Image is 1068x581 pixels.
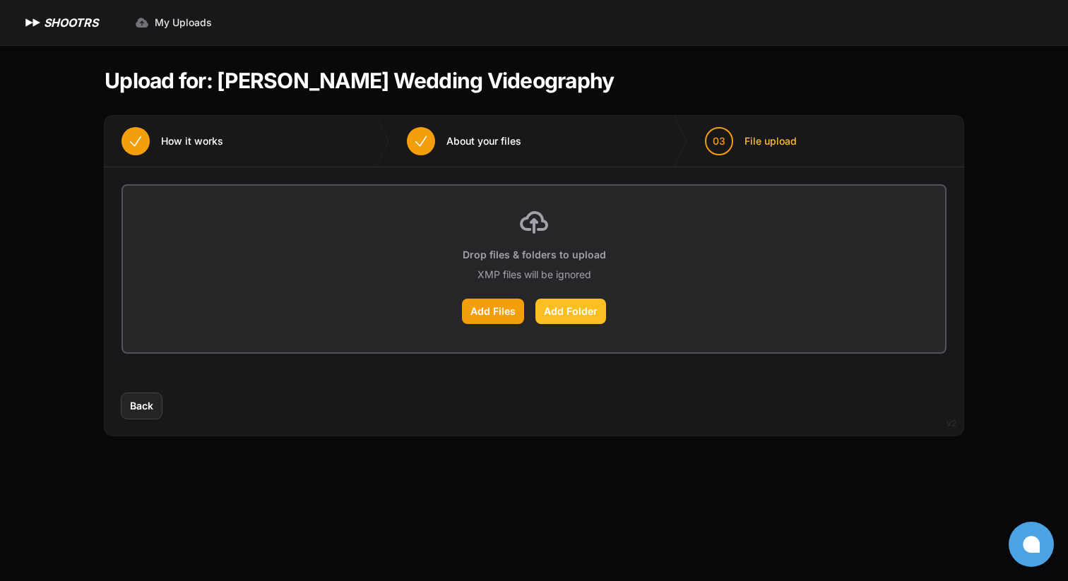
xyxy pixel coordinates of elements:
h1: SHOOTRS [44,14,98,31]
div: v2 [947,415,956,432]
span: File upload [744,134,797,148]
label: Add Files [462,299,524,324]
label: Add Folder [535,299,606,324]
button: Back [121,393,162,419]
span: How it works [161,134,223,148]
button: Open chat window [1009,522,1054,567]
span: Back [130,399,153,413]
img: SHOOTRS [23,14,44,31]
a: My Uploads [126,10,220,35]
span: My Uploads [155,16,212,30]
button: 03 File upload [688,116,814,167]
button: About your files [390,116,538,167]
h1: Upload for: [PERSON_NAME] Wedding Videography [105,68,614,93]
button: How it works [105,116,240,167]
p: XMP files will be ignored [477,268,591,282]
a: SHOOTRS SHOOTRS [23,14,98,31]
span: 03 [713,134,725,148]
p: Drop files & folders to upload [463,248,606,262]
span: About your files [446,134,521,148]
